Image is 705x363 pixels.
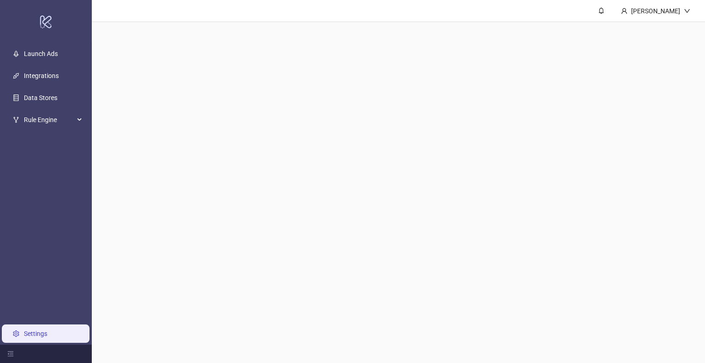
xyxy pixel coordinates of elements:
span: user [621,8,627,14]
span: menu-fold [7,351,14,357]
span: bell [598,7,604,14]
div: [PERSON_NAME] [627,6,684,16]
span: fork [13,117,19,123]
span: Rule Engine [24,111,74,129]
a: Data Stores [24,94,57,101]
a: Integrations [24,72,59,79]
a: Launch Ads [24,50,58,57]
span: down [684,8,690,14]
a: Settings [24,330,47,337]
